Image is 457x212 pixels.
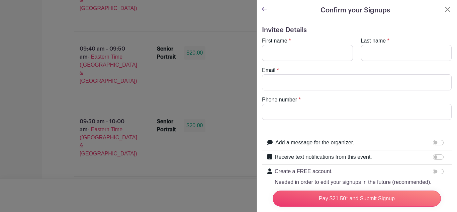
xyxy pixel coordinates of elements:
h5: Confirm your Signups [321,5,390,15]
label: First name [262,37,287,45]
label: Last name [361,37,386,45]
h5: Invitee Details [262,26,452,34]
p: Create a FREE account. [275,167,432,175]
button: Close [444,5,452,13]
p: Needed in order to edit your signups in the future (recommended). [275,178,432,186]
label: Add a message for the organizer. [275,139,354,147]
label: Receive text notifications from this event. [275,153,372,161]
label: Phone number [262,96,297,104]
input: Pay $21.50* and Submit Signup [273,191,441,207]
label: Email [262,66,275,74]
